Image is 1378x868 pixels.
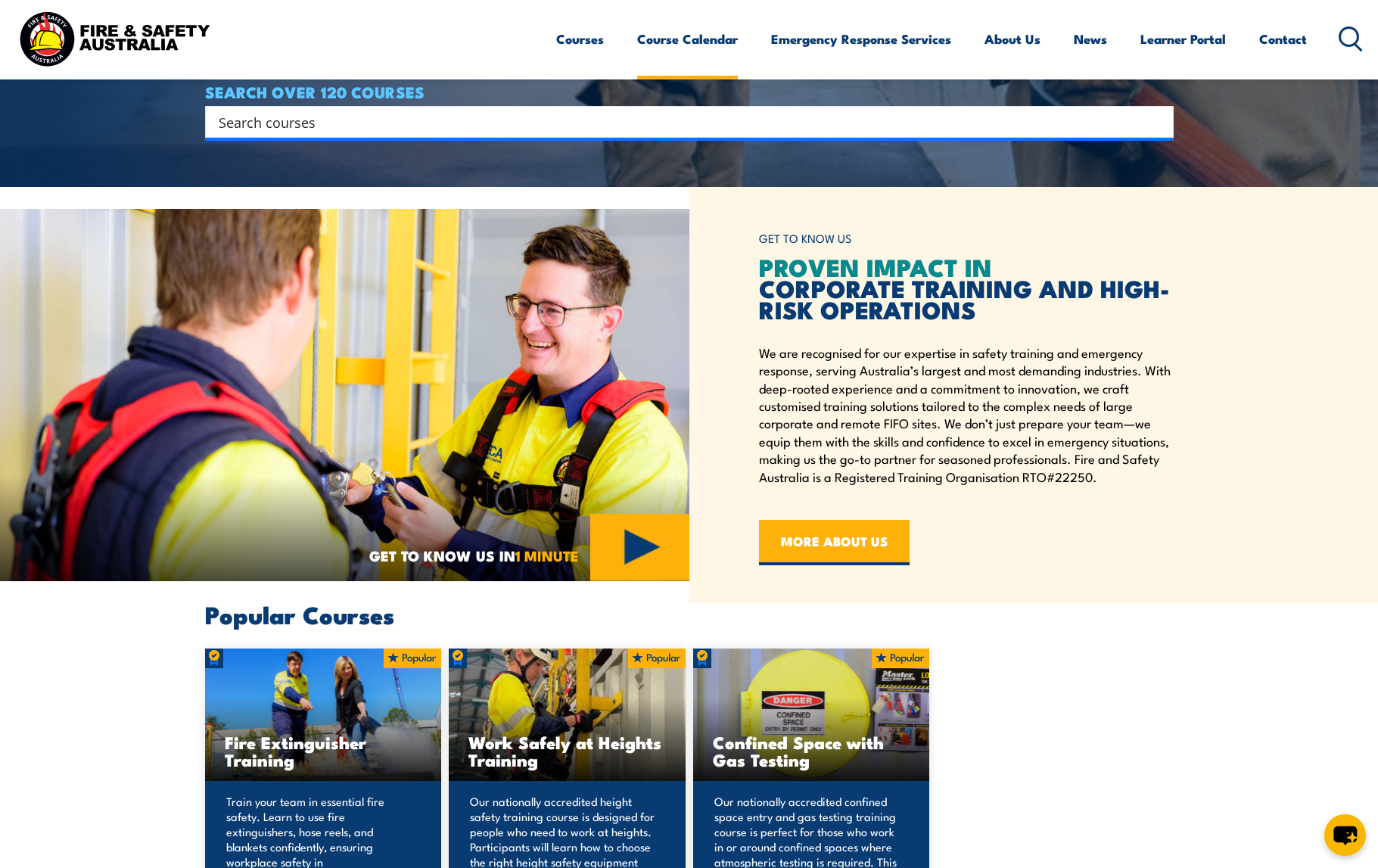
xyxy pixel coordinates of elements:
[1324,814,1366,856] button: chat-button
[759,344,1174,485] p: We are recognised for our expertise in safety training and emergency response, serving Australia’...
[468,733,666,768] h3: Work Safely at Heights Training
[771,19,951,59] a: Emergency Response Services
[219,110,1140,133] input: Search input
[515,544,579,566] strong: 1 MINUTE
[637,19,738,59] a: Course Calendar
[1259,19,1307,59] a: Contact
[759,225,1174,253] h6: GET TO KNOW US
[713,733,910,768] h3: Confined Space with Gas Testing
[759,256,1174,319] h2: CORPORATE TRAINING AND HIGH-RISK OPERATIONS
[222,111,1143,132] form: Search form
[556,19,604,59] a: Courses
[205,83,1174,100] h4: SEARCH OVER 120 COURSES
[225,733,422,768] h3: Fire Extinguisher Training
[1140,19,1226,59] a: Learner Portal
[205,603,1174,624] h2: Popular Courses
[369,549,579,562] span: GET TO KNOW US IN
[759,520,910,565] a: MORE ABOUT US
[759,247,992,285] span: PROVEN IMPACT IN
[1147,111,1168,132] button: Search magnifier button
[985,19,1040,59] a: About Us
[1074,19,1107,59] a: News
